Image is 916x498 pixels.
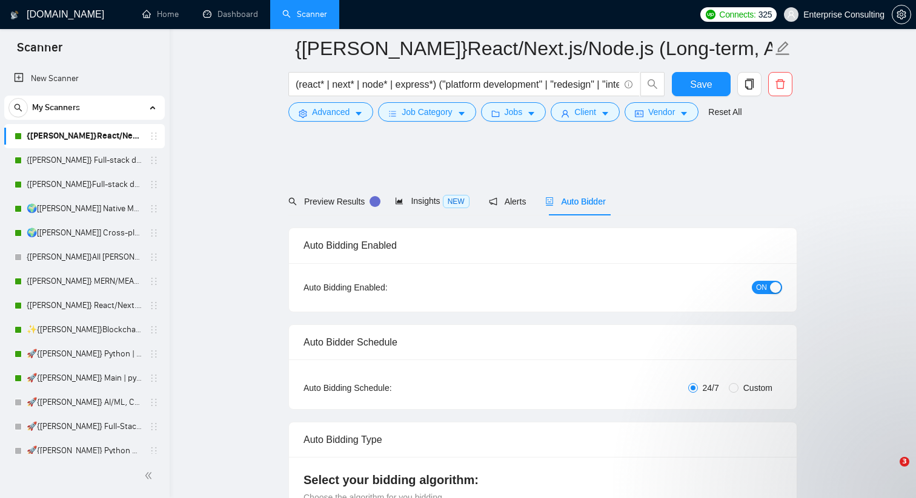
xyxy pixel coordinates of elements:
span: holder [149,277,159,286]
div: Auto Bidding Schedule: [304,381,463,395]
span: user [787,10,795,19]
span: holder [149,131,159,141]
a: 🚀{[PERSON_NAME]} Main | python | django | AI (+less than 30 h) [27,366,142,390]
a: {[PERSON_NAME]} React/Next.js/Node.js (Long-term, All Niches) [27,293,142,318]
span: robot [545,197,554,206]
li: New Scanner [4,67,165,91]
a: {[PERSON_NAME]}Full-stack devs WW (<1 month) - pain point [27,172,142,197]
span: holder [149,301,159,310]
span: My Scanners [32,96,80,120]
button: copy [737,72,762,96]
a: setting [892,10,911,19]
span: Scanner [7,39,72,64]
span: holder [149,373,159,383]
a: 🚀{[PERSON_NAME]} Python AI/ML Integrations [27,439,142,463]
span: caret-down [680,109,688,118]
span: area-chart [395,197,403,205]
span: 325 [758,8,772,21]
a: Reset All [708,105,742,119]
a: 🚀{[PERSON_NAME]} AI/ML, Custom Models, and LLM Development [27,390,142,414]
a: 🚀{[PERSON_NAME]} Full-Stack Python (Backend + Frontend) [27,414,142,439]
span: ON [756,281,767,294]
span: double-left [144,470,156,482]
span: Insights [395,196,469,206]
span: Job Category [402,105,452,119]
span: holder [149,252,159,262]
span: caret-down [527,109,536,118]
button: folderJobscaret-down [481,102,546,122]
span: user [561,109,569,118]
a: New Scanner [14,67,155,91]
div: Auto Bidding Enabled [304,228,782,263]
button: settingAdvancedcaret-down [288,102,373,122]
span: delete [769,79,792,90]
button: delete [768,72,792,96]
div: Auto Bidding Type [304,422,782,457]
span: holder [149,156,159,165]
div: Auto Bidder Schedule [304,325,782,359]
a: {[PERSON_NAME]} MERN/MEAN (Enterprise & SaaS) [27,269,142,293]
iframe: Intercom live chat [875,457,904,486]
span: edit [775,41,791,56]
h4: Select your bidding algorithm: [304,471,782,488]
a: 🚀{[PERSON_NAME]} Python | Django | AI / [27,342,142,366]
span: Client [574,105,596,119]
span: caret-down [354,109,363,118]
span: Connects: [719,8,755,21]
span: copy [738,79,761,90]
button: Save [672,72,731,96]
img: upwork-logo.png [706,10,715,19]
div: Tooltip anchor [370,196,380,207]
img: logo [10,5,19,25]
a: {[PERSON_NAME]} Full-stack devs WW - pain point [27,148,142,172]
a: {[PERSON_NAME]}All [PERSON_NAME] - web [НАДО ПЕРЕДЕЛАТЬ] [27,245,142,269]
span: Save [690,77,712,92]
button: search [640,72,665,96]
span: holder [149,228,159,238]
span: Advanced [312,105,350,119]
input: Scanner name... [295,33,772,64]
a: dashboardDashboard [203,9,258,19]
span: Auto Bidder [545,197,605,206]
span: caret-down [601,109,609,118]
span: holder [149,422,159,431]
span: search [641,79,664,90]
a: 🌍[[PERSON_NAME]] Cross-platform Mobile WW [27,221,142,245]
button: search [8,98,28,117]
a: 🌍[[PERSON_NAME]] Native Mobile WW [27,197,142,221]
span: Alerts [489,197,526,206]
button: userClientcaret-down [551,102,620,122]
span: holder [149,204,159,214]
span: caret-down [457,109,466,118]
span: info-circle [625,80,632,88]
button: setting [892,5,911,24]
span: Vendor [648,105,675,119]
span: folder [491,109,500,118]
a: searchScanner [282,9,327,19]
a: homeHome [142,9,179,19]
span: NEW [443,195,470,208]
div: Auto Bidding Enabled: [304,281,463,294]
span: holder [149,446,159,456]
button: barsJob Categorycaret-down [378,102,476,122]
span: 3 [900,457,909,467]
span: search [288,197,297,206]
span: holder [149,349,159,359]
span: Jobs [505,105,523,119]
span: holder [149,398,159,407]
button: idcardVendorcaret-down [625,102,699,122]
input: Search Freelance Jobs... [296,77,619,92]
span: holder [149,325,159,335]
span: notification [489,197,497,206]
span: search [9,103,27,112]
span: setting [299,109,307,118]
span: Preview Results [288,197,376,206]
a: {[PERSON_NAME]}React/Next.js/Node.js (Long-term, All Niches) [27,124,142,148]
span: setting [892,10,911,19]
a: ✨{[PERSON_NAME]}Blockchain WW [27,318,142,342]
span: bars [388,109,397,118]
span: holder [149,180,159,189]
span: idcard [635,109,643,118]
